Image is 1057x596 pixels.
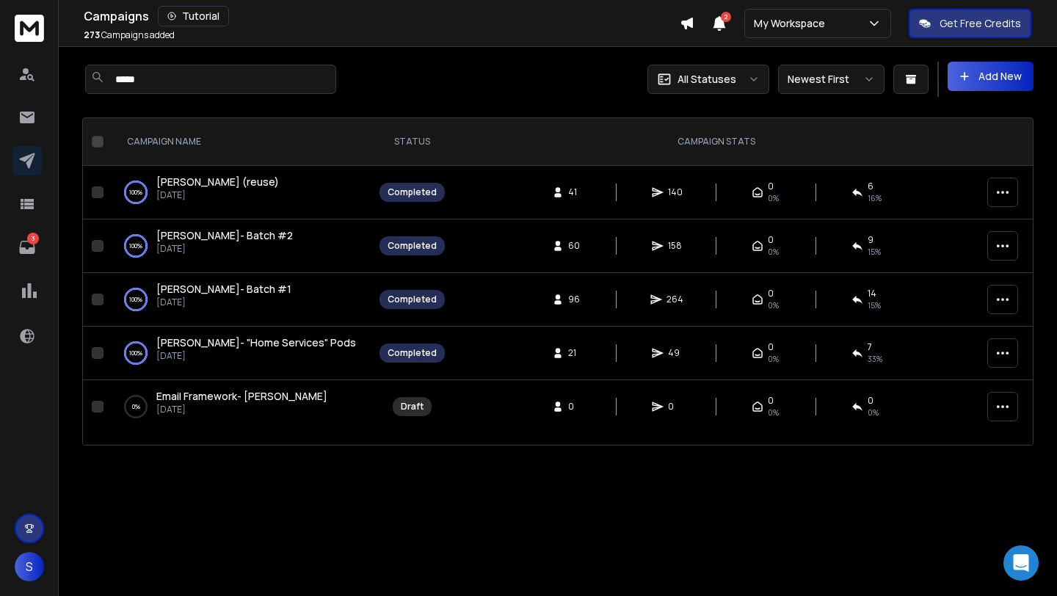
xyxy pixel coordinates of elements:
[109,166,371,219] td: 100%[PERSON_NAME] (reuse)[DATE]
[668,240,683,252] span: 158
[868,407,879,418] span: 0%
[109,273,371,327] td: 100%[PERSON_NAME]- Batch #1[DATE]
[1003,545,1039,581] div: Open Intercom Messenger
[678,72,736,87] p: All Statuses
[84,6,680,26] div: Campaigns
[388,294,437,305] div: Completed
[668,186,683,198] span: 140
[754,16,831,31] p: My Workspace
[868,395,873,407] span: 0
[768,246,779,258] span: 0%
[158,6,229,26] button: Tutorial
[568,240,583,252] span: 60
[948,62,1034,91] button: Add New
[401,401,424,413] div: Draft
[868,246,881,258] span: 15 %
[868,181,873,192] span: 6
[109,118,371,166] th: CAMPAIGN NAME
[156,335,356,350] a: [PERSON_NAME]- "Home Services" Pods
[909,9,1031,38] button: Get Free Credits
[156,243,293,255] p: [DATE]
[15,552,44,581] button: S
[666,294,683,305] span: 264
[568,401,583,413] span: 0
[156,189,279,201] p: [DATE]
[156,175,279,189] a: [PERSON_NAME] (reuse)
[778,65,885,94] button: Newest First
[129,239,142,253] p: 100 %
[454,118,978,166] th: CAMPAIGN STATS
[568,186,583,198] span: 41
[129,292,142,307] p: 100 %
[109,327,371,380] td: 100%[PERSON_NAME]- "Home Services" Pods[DATE]
[109,380,371,434] td: 0%Email Framework- [PERSON_NAME][DATE]
[868,353,882,365] span: 33 %
[868,288,876,299] span: 14
[768,341,774,353] span: 0
[132,399,140,414] p: 0 %
[371,118,454,166] th: STATUS
[109,219,371,273] td: 100%[PERSON_NAME]- Batch #2[DATE]
[768,192,779,204] span: 0%
[156,228,293,243] a: [PERSON_NAME]- Batch #2
[388,186,437,198] div: Completed
[768,288,774,299] span: 0
[721,12,731,22] span: 2
[129,185,142,200] p: 100 %
[388,240,437,252] div: Completed
[156,297,291,308] p: [DATE]
[868,234,873,246] span: 9
[12,233,42,262] a: 3
[768,407,779,418] span: 0%
[27,233,39,244] p: 3
[868,192,882,204] span: 16 %
[388,347,437,359] div: Completed
[156,350,356,362] p: [DATE]
[84,29,100,41] span: 273
[768,181,774,192] span: 0
[768,299,779,311] span: 0%
[940,16,1021,31] p: Get Free Credits
[156,282,291,297] a: [PERSON_NAME]- Batch #1
[156,389,327,404] a: Email Framework- [PERSON_NAME]
[768,395,774,407] span: 0
[668,401,683,413] span: 0
[156,404,327,415] p: [DATE]
[84,29,175,41] p: Campaigns added
[129,346,142,360] p: 100 %
[568,347,583,359] span: 21
[668,347,683,359] span: 49
[156,335,356,349] span: [PERSON_NAME]- "Home Services" Pods
[868,299,881,311] span: 15 %
[868,341,872,353] span: 7
[768,234,774,246] span: 0
[156,228,293,242] span: [PERSON_NAME]- Batch #2
[568,294,583,305] span: 96
[156,389,327,403] span: Email Framework- [PERSON_NAME]
[768,353,779,365] span: 0%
